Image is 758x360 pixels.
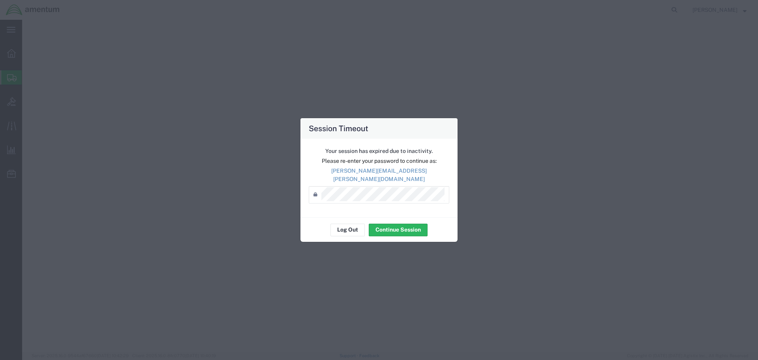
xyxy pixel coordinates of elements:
[309,157,449,165] p: Please re-enter your password to continue as:
[369,224,428,236] button: Continue Session
[330,224,365,236] button: Log Out
[309,123,368,134] h4: Session Timeout
[309,167,449,183] p: [PERSON_NAME][EMAIL_ADDRESS][PERSON_NAME][DOMAIN_NAME]
[309,147,449,155] p: Your session has expired due to inactivity.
